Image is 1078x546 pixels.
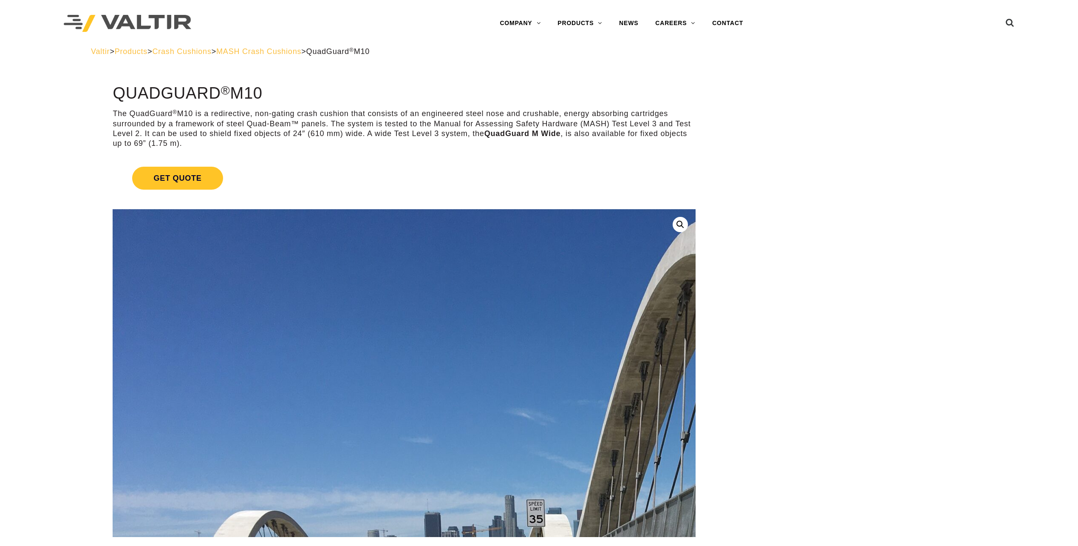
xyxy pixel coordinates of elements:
span: Get Quote [132,167,223,190]
sup: ® [173,109,177,115]
a: Products [115,47,147,56]
a: MASH Crash Cushions [216,47,301,56]
img: Valtir [64,15,191,32]
a: Get Quote [113,156,696,200]
sup: ® [349,47,354,53]
a: Crash Cushions [152,47,211,56]
a: NEWS [611,15,647,32]
strong: QuadGuard M Wide [484,129,561,138]
sup: ® [221,83,230,97]
a: Valtir [91,47,110,56]
h1: QuadGuard M10 [113,85,696,102]
a: PRODUCTS [549,15,611,32]
p: The QuadGuard M10 is a redirective, non-gating crash cushion that consists of an engineered steel... [113,109,696,149]
a: COMPANY [491,15,549,32]
a: CONTACT [704,15,752,32]
a: CAREERS [647,15,704,32]
span: QuadGuard M10 [306,47,370,56]
div: > > > > [91,47,987,57]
